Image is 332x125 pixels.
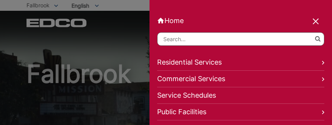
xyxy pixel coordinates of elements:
[157,104,324,120] a: Public Facilities
[157,54,324,71] a: Residential Services
[157,17,324,25] a: Home
[157,32,324,46] input: Search
[157,87,324,104] a: Service Schedules
[157,71,324,87] a: Commercial Services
